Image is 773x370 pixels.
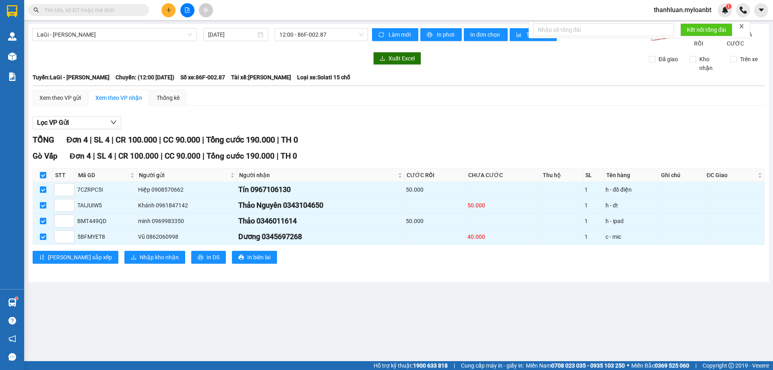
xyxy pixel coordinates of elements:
span: sync [378,32,385,38]
button: aim [199,3,213,17]
span: Lọc VP Gửi [37,118,69,128]
div: 50.000 [406,185,465,194]
span: aim [203,7,209,13]
span: sort-ascending [39,254,45,261]
span: LaGi - Hồ Chí Minh [37,29,192,41]
span: Làm mới [389,30,412,39]
span: 1 [727,4,730,9]
span: Đơn 4 [66,135,88,145]
span: CC 90.000 [165,151,200,161]
button: In đơn chọn [464,28,508,41]
span: plus [166,7,172,13]
strong: 1900 633 818 [413,362,448,369]
span: download [380,56,385,62]
td: BMT449QD [76,213,137,229]
span: SL 4 [97,151,112,161]
span: In đơn chọn [470,30,501,39]
span: Loại xe: Solati 15 chỗ [297,73,350,82]
div: 50.000 [467,201,539,210]
div: Thảo Nguyên 0343104650 [238,200,403,211]
td: 7CZRPC5I [76,182,137,198]
sup: 1 [15,297,18,300]
input: Tìm tên, số ĐT hoặc mã đơn [44,6,139,14]
button: sort-ascending[PERSON_NAME] sắp xếp [33,251,118,264]
span: Kết nối tổng đài [687,25,726,34]
span: | [203,151,205,161]
th: Thu hộ [541,169,584,182]
span: In DS [207,253,219,262]
div: Dương 0345697268 [238,231,403,242]
img: warehouse-icon [8,298,17,307]
button: downloadNhập kho nhận [124,251,185,264]
span: Kho nhận [696,55,724,72]
div: Thống kê [157,93,180,102]
span: copyright [728,363,734,368]
img: solution-icon [8,72,17,81]
div: 7CZRPC5I [77,185,135,194]
span: printer [198,254,203,261]
span: Đã giao [655,55,681,64]
td: 5BFMYET8 [76,229,137,245]
span: close [739,23,744,29]
span: | [454,361,455,370]
button: syncLàm mới [372,28,418,41]
span: | [93,151,95,161]
th: Ghi chú [659,169,705,182]
div: c - mic [606,232,657,241]
input: 12/09/2025 [208,30,256,39]
span: Mã GD [78,171,128,180]
span: caret-down [758,6,765,14]
span: Gò Vấp [33,151,58,161]
div: 1 [585,185,602,194]
div: Thảo 0346011614 [238,215,403,227]
div: Xem theo VP nhận [95,93,142,102]
span: Chuyến: (12:00 [DATE]) [116,73,174,82]
span: Đơn 4 [70,151,91,161]
th: CHƯA CƯỚC [466,169,541,182]
span: Nhập kho nhận [140,253,179,262]
span: | [695,361,697,370]
button: printerIn phơi [420,28,462,41]
strong: 0369 525 060 [655,362,689,369]
div: TAIJUIW5 [77,201,135,210]
span: message [8,353,16,361]
span: | [277,151,279,161]
button: Lọc VP Gửi [33,116,121,129]
th: Tên hàng [604,169,659,182]
div: Khánh 0961847142 [138,201,236,210]
span: | [202,135,204,145]
span: Xuất Excel [389,54,415,63]
span: | [114,151,116,161]
span: CC 90.000 [163,135,200,145]
span: bar-chart [516,32,523,38]
span: question-circle [8,317,16,325]
button: printerIn biên lai [232,251,277,264]
img: logo-vxr [7,5,17,17]
div: BMT449QD [77,217,135,225]
span: down [110,119,117,126]
img: icon-new-feature [721,6,729,14]
span: In biên lai [247,253,271,262]
div: minh 0969983350 [138,217,236,225]
span: | [277,135,279,145]
span: Tổng cước 190.000 [206,135,275,145]
th: STT [53,169,76,182]
button: downloadXuất Excel [373,52,421,65]
span: printer [238,254,244,261]
div: 1 [585,217,602,225]
span: CR 100.000 [116,135,157,145]
div: 1 [585,232,602,241]
span: Hỗ trợ kỹ thuật: [374,361,448,370]
span: Người nhận [239,171,396,180]
span: Trên xe [737,55,761,64]
span: Tài xế: [PERSON_NAME] [231,73,291,82]
div: 40.000 [467,232,539,241]
span: notification [8,335,16,343]
th: SL [583,169,604,182]
button: plus [161,3,176,17]
div: Tín 0967106130 [238,184,403,195]
img: warehouse-icon [8,32,17,41]
span: thanhluan.myloanbt [647,5,718,15]
div: 50.000 [406,217,465,225]
span: ⚪️ [627,364,629,367]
